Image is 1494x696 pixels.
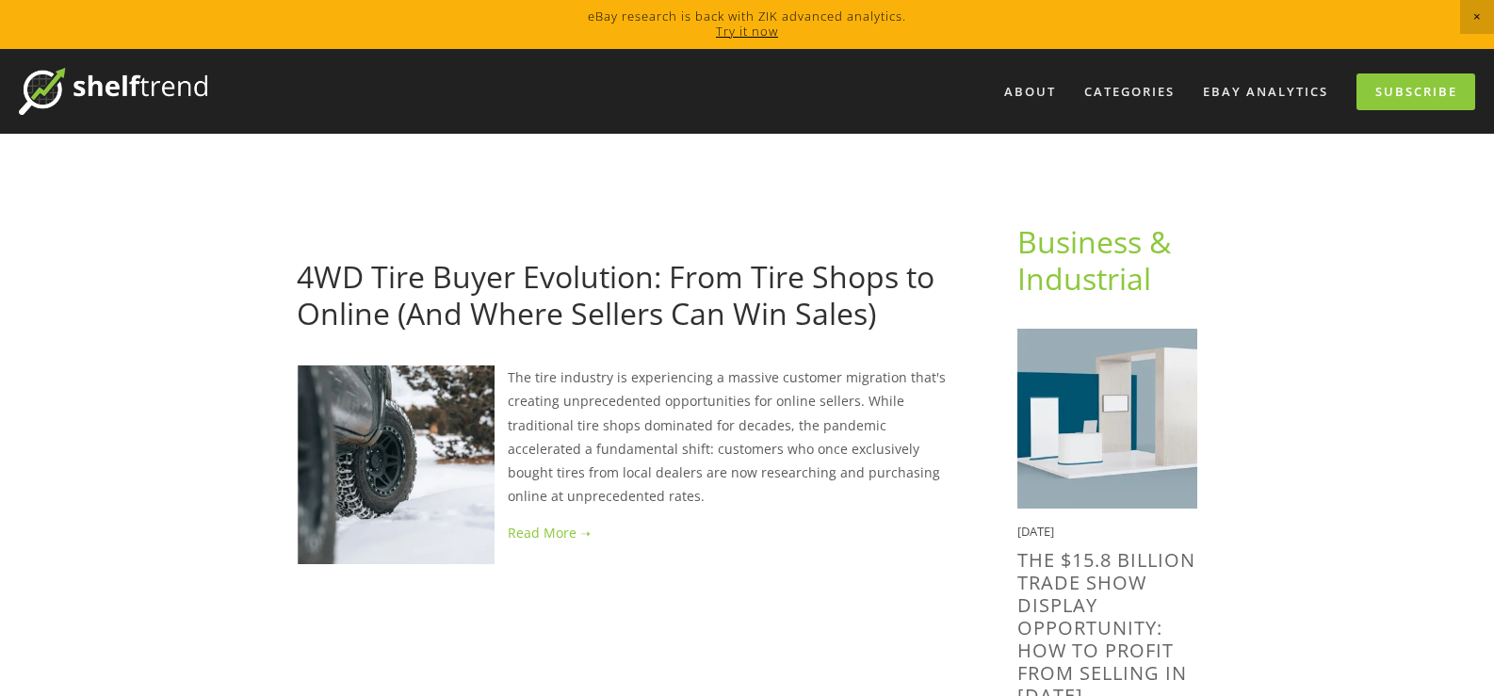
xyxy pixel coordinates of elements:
[19,68,207,115] img: ShelfTrend
[1072,76,1187,107] div: Categories
[297,227,339,245] a: [DATE]
[992,76,1068,107] a: About
[297,365,495,563] img: 4WD Tire Buyer Evolution: From Tire Shops to Online (And Where Sellers Can Win Sales)
[1017,221,1178,298] a: Business & Industrial
[1356,73,1475,110] a: Subscribe
[297,669,339,687] a: [DATE]
[297,365,957,508] p: The tire industry is experiencing a massive customer migration that's creating unprecedented oppo...
[716,23,778,40] a: Try it now
[1017,329,1197,509] img: The $15.8 Billion Trade Show Display Opportunity: How to Profit from selling in 2025
[1017,523,1054,540] time: [DATE]
[297,256,934,332] a: 4WD Tire Buyer Evolution: From Tire Shops to Online (And Where Sellers Can Win Sales)
[1191,76,1340,107] a: eBay Analytics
